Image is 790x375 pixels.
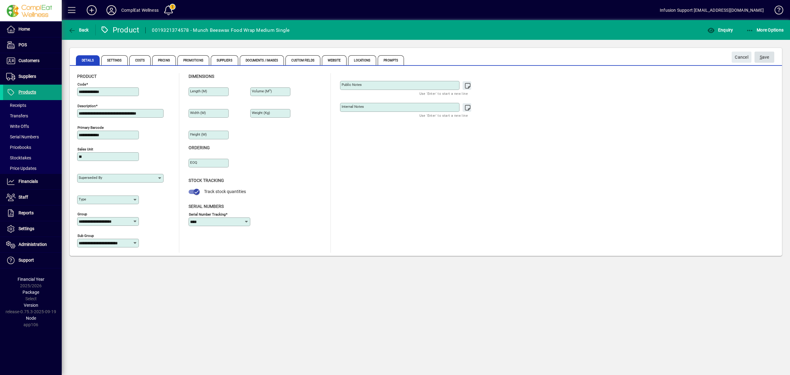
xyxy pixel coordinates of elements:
[348,55,376,65] span: Locations
[6,145,31,150] span: Pricebooks
[3,205,62,221] a: Reports
[79,175,102,180] mat-label: Superseded by
[419,112,468,119] mat-hint: Use 'Enter' to start a new line
[3,53,62,69] a: Customers
[102,5,121,16] button: Profile
[3,221,62,237] a: Settings
[6,113,28,118] span: Transfers
[3,163,62,174] a: Price Updates
[190,160,197,165] mat-label: EOQ
[19,242,47,247] span: Administration
[68,27,89,32] span: Back
[707,27,733,32] span: Enquiry
[19,258,34,263] span: Support
[19,179,38,184] span: Financials
[204,189,246,194] span: Track stock quantities
[77,74,97,79] span: Product
[3,253,62,268] a: Support
[269,89,271,92] sup: 3
[190,89,207,93] mat-label: Length (m)
[3,132,62,142] a: Serial Numbers
[129,55,151,65] span: Costs
[6,134,39,139] span: Serial Numbers
[3,237,62,252] a: Administration
[19,58,39,63] span: Customers
[189,212,226,216] mat-label: Serial Number tracking
[190,132,207,137] mat-label: Height (m)
[121,5,159,15] div: ComplEat Wellness
[3,111,62,121] a: Transfers
[18,277,44,282] span: Financial Year
[77,212,87,216] mat-label: Group
[19,42,27,47] span: POS
[378,55,404,65] span: Prompts
[77,82,86,86] mat-label: Code
[252,111,270,115] mat-label: Weight (Kg)
[189,145,210,150] span: Ordering
[79,197,86,201] mat-label: Type
[152,25,289,35] div: 0019321374578 - Munch Beeswax Food Wrap Medium Single
[760,55,762,60] span: S
[3,121,62,132] a: Write Offs
[3,190,62,205] a: Staff
[6,124,29,129] span: Write Offs
[77,104,96,108] mat-label: Description
[342,82,362,87] mat-label: Public Notes
[3,142,62,153] a: Pricebooks
[189,74,214,79] span: Dimensions
[19,226,34,231] span: Settings
[24,303,38,308] span: Version
[419,90,468,97] mat-hint: Use 'Enter' to start a new line
[735,52,748,62] span: Cancel
[26,316,36,321] span: Node
[6,155,31,160] span: Stocktakes
[23,290,39,295] span: Package
[19,210,34,215] span: Reports
[211,55,238,65] span: Suppliers
[746,27,784,32] span: More Options
[745,24,785,36] button: More Options
[76,55,100,65] span: Details
[152,55,176,65] span: Pricing
[770,1,782,21] a: Knowledge Base
[3,37,62,53] a: POS
[177,55,209,65] span: Promotions
[6,166,36,171] span: Price Updates
[732,52,751,63] button: Cancel
[19,90,36,95] span: Products
[3,153,62,163] a: Stocktakes
[6,103,26,108] span: Receipts
[77,234,94,238] mat-label: Sub group
[82,5,102,16] button: Add
[285,55,320,65] span: Custom Fields
[706,24,734,36] button: Enquiry
[189,178,224,183] span: Stock Tracking
[190,111,206,115] mat-label: Width (m)
[660,5,764,15] div: Infusion Support [EMAIL_ADDRESS][DOMAIN_NAME]
[77,147,93,151] mat-label: Sales unit
[342,104,364,109] mat-label: Internal Notes
[100,25,139,35] div: Product
[101,55,128,65] span: Settings
[3,22,62,37] a: Home
[755,52,774,63] button: Save
[19,195,28,200] span: Staff
[3,69,62,84] a: Suppliers
[67,24,90,36] button: Back
[322,55,347,65] span: Website
[189,204,224,209] span: Serial Numbers
[760,52,769,62] span: ave
[62,24,96,36] app-page-header-button: Back
[3,174,62,189] a: Financials
[252,89,272,93] mat-label: Volume (m )
[19,27,30,32] span: Home
[240,55,284,65] span: Documents / Images
[77,125,104,130] mat-label: Primary barcode
[19,74,36,79] span: Suppliers
[3,100,62,111] a: Receipts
